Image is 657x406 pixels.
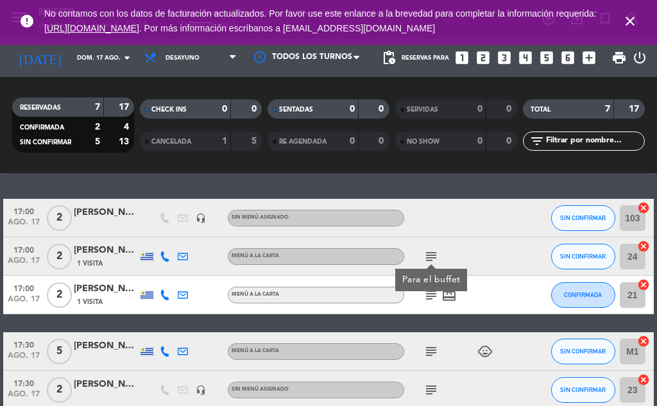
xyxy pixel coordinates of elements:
[560,253,606,260] span: SIN CONFIRMAR
[232,387,289,392] span: Sin menú asignado
[517,49,534,66] i: looks_4
[423,382,439,398] i: subject
[629,105,642,114] strong: 17
[423,287,439,303] i: subject
[8,295,40,310] span: ago. 17
[379,105,386,114] strong: 0
[637,373,650,386] i: cancel
[74,282,138,296] div: [PERSON_NAME]
[119,103,132,112] strong: 17
[222,137,227,146] strong: 1
[279,106,313,113] span: SENTADAS
[637,240,650,253] i: cancel
[19,13,35,29] i: error
[8,242,40,257] span: 17:00
[232,253,279,258] span: MENÚ A LA CARTA
[551,339,615,364] button: SIN CONFIRMAR
[637,335,650,348] i: cancel
[47,205,72,231] span: 2
[47,377,72,403] span: 2
[632,50,647,65] i: power_settings_new
[402,55,449,62] span: Reservas para
[611,50,627,65] span: print
[632,38,647,77] div: LOG OUT
[44,23,139,33] a: [URL][DOMAIN_NAME]
[496,49,513,66] i: looks_3
[20,105,61,111] span: RESERVADAS
[74,205,138,220] div: [PERSON_NAME]
[423,344,439,359] i: subject
[196,213,206,223] i: headset_mic
[538,49,555,66] i: looks_5
[379,137,386,146] strong: 0
[441,287,457,303] i: card_giftcard
[95,123,100,131] strong: 2
[252,105,259,114] strong: 0
[10,45,71,71] i: [DATE]
[506,105,514,114] strong: 0
[124,123,132,131] strong: 4
[407,106,438,113] span: SERVIDAS
[560,214,606,221] span: SIN CONFIRMAR
[551,205,615,231] button: SIN CONFIRMAR
[8,337,40,351] span: 17:30
[20,139,71,146] span: SIN CONFIRMAR
[8,203,40,218] span: 17:00
[8,280,40,295] span: 17:00
[402,273,461,287] div: Para el buffet
[350,137,355,146] strong: 0
[74,339,138,353] div: [PERSON_NAME]
[545,134,644,148] input: Filtrar por nombre...
[551,377,615,403] button: SIN CONFIRMAR
[407,139,439,145] span: NO SHOW
[139,23,435,33] a: . Por más información escríbanos a [EMAIL_ADDRESS][DOMAIN_NAME]
[279,139,327,145] span: RE AGENDADA
[151,139,191,145] span: CANCELADA
[477,137,482,146] strong: 0
[8,390,40,405] span: ago. 17
[252,137,259,146] strong: 5
[551,282,615,308] button: CONFIRMADA
[47,282,72,308] span: 2
[350,105,355,114] strong: 0
[477,105,482,114] strong: 0
[232,215,289,220] span: Sin menú asignado
[423,249,439,264] i: subject
[475,49,491,66] i: looks_two
[8,375,40,390] span: 17:30
[77,297,103,307] span: 1 Visita
[232,348,279,353] span: MENÚ A LA CARTA
[560,386,606,393] span: SIN CONFIRMAR
[222,105,227,114] strong: 0
[74,243,138,258] div: [PERSON_NAME]
[95,137,100,146] strong: 5
[119,137,132,146] strong: 13
[637,201,650,214] i: cancel
[196,385,206,395] i: headset_mic
[559,49,576,66] i: looks_6
[581,49,597,66] i: add_box
[529,133,545,149] i: filter_list
[551,244,615,269] button: SIN CONFIRMAR
[381,50,397,65] span: pending_actions
[637,278,650,291] i: cancel
[77,258,103,269] span: 1 Visita
[622,13,638,29] i: close
[564,291,602,298] span: CONFIRMADA
[454,49,470,66] i: looks_one
[560,348,606,355] span: SIN CONFIRMAR
[166,55,200,62] span: Desayuno
[20,124,64,131] span: CONFIRMADA
[47,339,72,364] span: 5
[119,50,135,65] i: arrow_drop_down
[151,106,187,113] span: CHECK INS
[506,137,514,146] strong: 0
[95,103,100,112] strong: 7
[8,257,40,271] span: ago. 17
[47,244,72,269] span: 2
[8,218,40,233] span: ago. 17
[531,106,550,113] span: TOTAL
[8,351,40,366] span: ago. 17
[605,105,610,114] strong: 7
[74,377,138,392] div: [PERSON_NAME]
